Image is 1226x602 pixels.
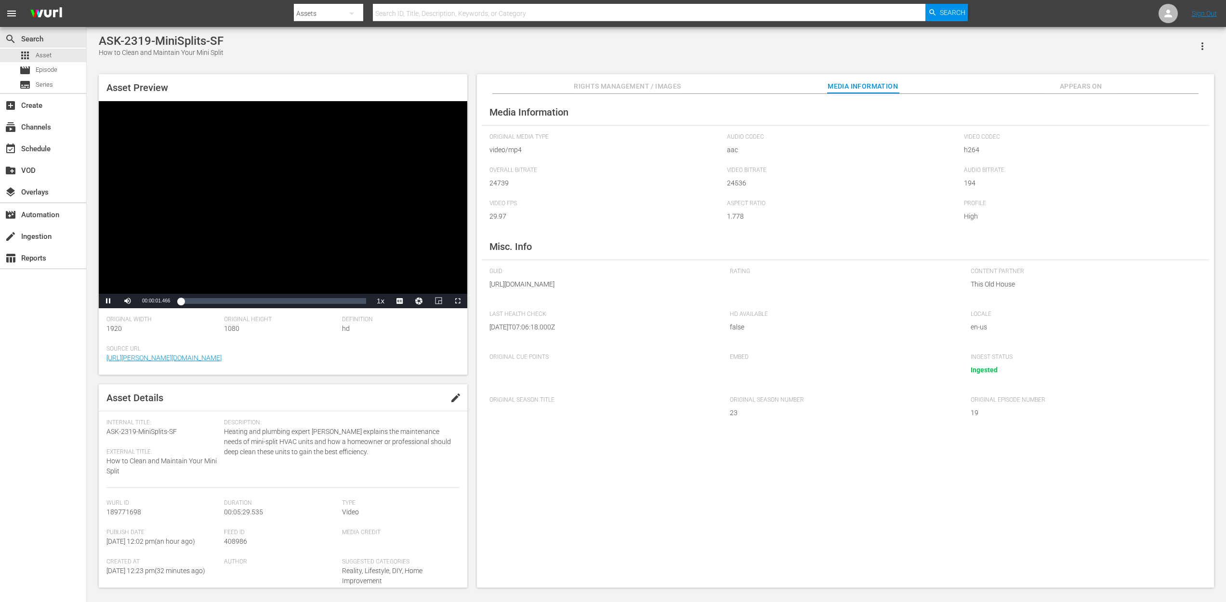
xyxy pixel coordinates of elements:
[964,145,1197,155] span: h264
[489,167,722,174] span: Overall Bitrate
[5,33,16,45] span: Search
[489,241,532,252] span: Misc. Info
[106,345,455,353] span: Source Url
[489,133,722,141] span: Original Media Type
[106,448,219,456] span: External Title:
[142,298,170,303] span: 00:00:01.466
[118,294,137,308] button: Mute
[371,294,390,308] button: Playback Rate
[727,167,960,174] span: Video Bitrate
[730,408,956,418] span: 23
[23,2,69,25] img: ans4CAIJ8jUAAAAAAAAAAAAAAAAAAAAAAAAgQb4GAAAAAAAAAAAAAAAAAAAAAAAAJMjXAAAAAAAAAAAAAAAAAAAAAAAAgAT5G...
[342,558,455,566] span: Suggested Categories
[224,537,247,545] span: 408986
[489,396,715,404] span: Original Season Title
[489,353,715,361] span: Original Cue Points
[489,268,715,275] span: GUID
[1192,10,1217,17] a: Sign Out
[489,322,715,332] span: [DATE]T07:06:18.000Z
[971,268,1197,275] span: Content Partner
[727,145,960,155] span: aac
[489,279,715,289] span: [URL][DOMAIN_NAME]
[36,51,52,60] span: Asset
[971,408,1197,418] span: 19
[342,316,455,324] span: Definition
[224,529,337,537] span: Feed ID
[106,82,168,93] span: Asset Preview
[489,211,722,222] span: 29.97
[224,316,337,324] span: Original Height
[99,34,224,48] div: ASK-2319-MiniSplits-SF
[409,294,429,308] button: Jump To Time
[106,457,217,475] span: How to Clean and Maintain Your Mini Split
[342,529,455,537] span: Media Credit
[940,4,965,21] span: Search
[971,353,1197,361] span: Ingest Status
[971,311,1197,318] span: Locale
[224,508,263,516] span: 00:05:29.535
[450,392,461,404] span: edit
[925,4,968,21] button: Search
[342,325,350,332] span: hd
[106,529,219,537] span: Publish Date
[36,80,53,90] span: Series
[19,79,31,91] span: Series
[5,165,16,176] span: VOD
[106,316,219,324] span: Original Width
[1045,80,1117,92] span: Appears On
[5,121,16,133] span: Channels
[827,80,899,92] span: Media Information
[106,392,163,404] span: Asset Details
[19,65,31,76] span: Episode
[444,386,467,409] button: edit
[224,499,337,507] span: Duration
[730,353,956,361] span: Embed
[99,48,224,58] div: How to Clean and Maintain Your Mini Split
[106,567,205,575] span: [DATE] 12:23 pm ( 32 minutes ago )
[5,231,16,242] span: Ingestion
[971,366,998,374] span: Ingested
[730,268,956,275] span: Rating
[224,427,455,457] span: Heating and plumbing expert [PERSON_NAME] explains the maintenance needs of mini-split HVAC units...
[5,186,16,198] span: Overlays
[342,499,455,507] span: Type
[106,508,141,516] span: 189771698
[489,178,722,188] span: 24739
[5,143,16,155] span: Schedule
[5,100,16,111] span: Create
[489,311,715,318] span: Last Health Check
[727,200,960,208] span: Aspect Ratio
[489,145,722,155] span: video/mp4
[5,209,16,221] span: Automation
[342,508,359,516] span: Video
[964,167,1197,174] span: Audio Bitrate
[730,322,956,332] span: false
[19,50,31,61] span: Asset
[99,101,467,308] div: Video Player
[180,298,366,304] div: Progress Bar
[106,354,222,362] a: [URL][PERSON_NAME][DOMAIN_NAME]
[5,252,16,264] span: Reports
[964,133,1197,141] span: Video Codec
[390,294,409,308] button: Captions
[971,322,1197,332] span: en-us
[429,294,448,308] button: Picture-in-Picture
[574,80,681,92] span: Rights Management / Images
[489,106,568,118] span: Media Information
[6,8,17,19] span: menu
[106,558,219,566] span: Created At
[964,178,1197,188] span: 194
[964,200,1197,208] span: Profile
[727,178,960,188] span: 24536
[106,537,195,545] span: [DATE] 12:02 pm ( an hour ago )
[971,279,1197,289] span: This Old House
[489,200,722,208] span: Video FPS
[106,325,122,332] span: 1920
[730,311,956,318] span: HD Available
[224,558,337,566] span: Author
[964,211,1197,222] span: High
[342,567,422,585] span: Reality, Lifestyle, DIY, Home Improvement
[106,499,219,507] span: Wurl Id
[727,133,960,141] span: Audio Codec
[106,428,177,435] span: ASK-2319-MiniSplits-SF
